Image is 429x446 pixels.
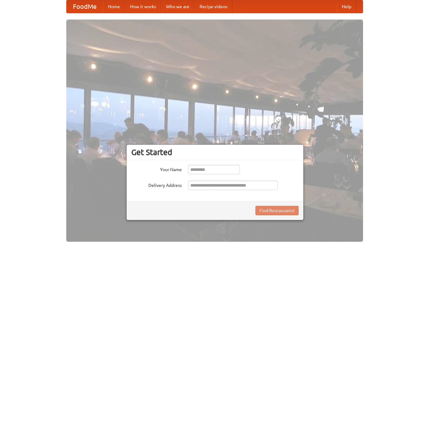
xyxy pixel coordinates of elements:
[103,0,125,13] a: Home
[67,0,103,13] a: FoodMe
[131,181,182,188] label: Delivery Address
[131,148,299,157] h3: Get Started
[131,165,182,173] label: Your Name
[194,0,232,13] a: Recipe videos
[161,0,194,13] a: Who we are
[337,0,356,13] a: Help
[255,206,299,215] button: Find Restaurants!
[125,0,161,13] a: How it works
